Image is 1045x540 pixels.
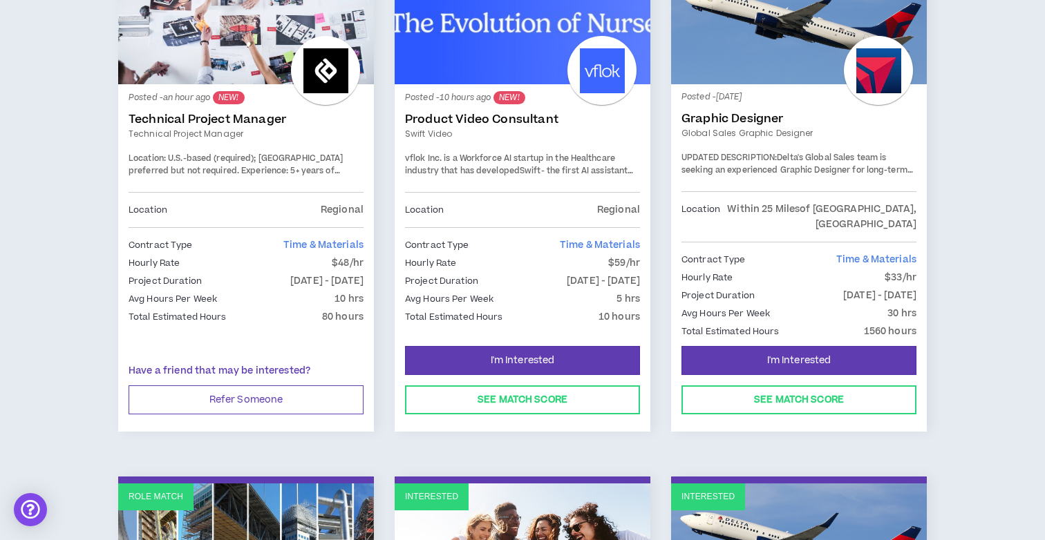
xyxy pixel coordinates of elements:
[405,202,444,218] p: Location
[405,128,640,140] a: Swift video
[616,291,640,307] p: 5 hrs
[885,270,916,285] p: $33/hr
[213,91,244,104] sup: NEW!
[887,306,916,321] p: 30 hrs
[681,127,916,139] a: Global Sales Graphic Designer
[405,91,640,104] p: Posted - 10 hours ago
[129,291,217,307] p: Avg Hours Per Week
[129,364,364,378] p: Have a friend that may be interested?
[843,288,916,303] p: [DATE] - [DATE]
[681,202,720,232] p: Location
[491,354,555,367] span: I'm Interested
[405,309,503,325] p: Total Estimated Hours
[836,253,916,267] span: Time & Materials
[405,291,493,307] p: Avg Hours Per Week
[560,238,640,252] span: Time & Materials
[681,288,755,303] p: Project Duration
[405,238,469,253] p: Contract Type
[129,153,343,177] span: U.S.-based (required); [GEOGRAPHIC_DATA] preferred but not required.
[681,270,733,285] p: Hourly Rate
[681,385,916,414] button: See Match Score
[283,238,364,252] span: Time & Materials
[681,306,770,321] p: Avg Hours Per Week
[567,273,640,289] p: [DATE] - [DATE]
[405,490,458,503] p: Interested
[599,309,640,325] p: 10 hours
[129,255,180,271] p: Hourly Rate
[322,309,364,325] p: 80 hours
[129,273,202,289] p: Project Duration
[129,385,364,414] button: Refer Someone
[681,324,780,339] p: Total Estimated Hours
[332,255,364,271] p: $48/hr
[290,273,364,289] p: [DATE] - [DATE]
[405,113,640,126] a: Product Video Consultant
[129,202,167,218] p: Location
[335,291,364,307] p: 10 hrs
[405,255,456,271] p: Hourly Rate
[14,493,47,526] div: Open Intercom Messenger
[129,153,166,164] span: Location:
[597,202,640,218] p: Regional
[129,91,364,104] p: Posted - an hour ago
[129,309,227,325] p: Total Estimated Hours
[681,112,916,126] a: Graphic Designer
[405,346,640,375] button: I'm Interested
[681,152,915,224] span: Delta's Global Sales team is seeking an experienced Graphic Designer for long-term contract suppo...
[720,202,916,232] p: Within 25 Miles of [GEOGRAPHIC_DATA], [GEOGRAPHIC_DATA]
[681,490,735,503] p: Interested
[321,202,364,218] p: Regional
[405,153,615,177] span: vflok Inc. is a Workforce AI startup in the Healthcare industry that has developed
[608,255,640,271] p: $59/hr
[241,165,288,177] span: Experience:
[681,152,777,164] strong: UPDATED DESCRIPTION:
[129,113,364,126] a: Technical Project Manager
[520,165,541,177] a: Swift
[864,324,916,339] p: 1560 hours
[493,91,525,104] sup: NEW!
[405,273,478,289] p: Project Duration
[129,238,193,253] p: Contract Type
[129,490,183,503] p: Role Match
[129,128,364,140] a: Technical Project Manager
[681,91,916,104] p: Posted - [DATE]
[767,354,831,367] span: I'm Interested
[681,346,916,375] button: I'm Interested
[681,252,746,267] p: Contract Type
[405,385,640,414] button: See Match Score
